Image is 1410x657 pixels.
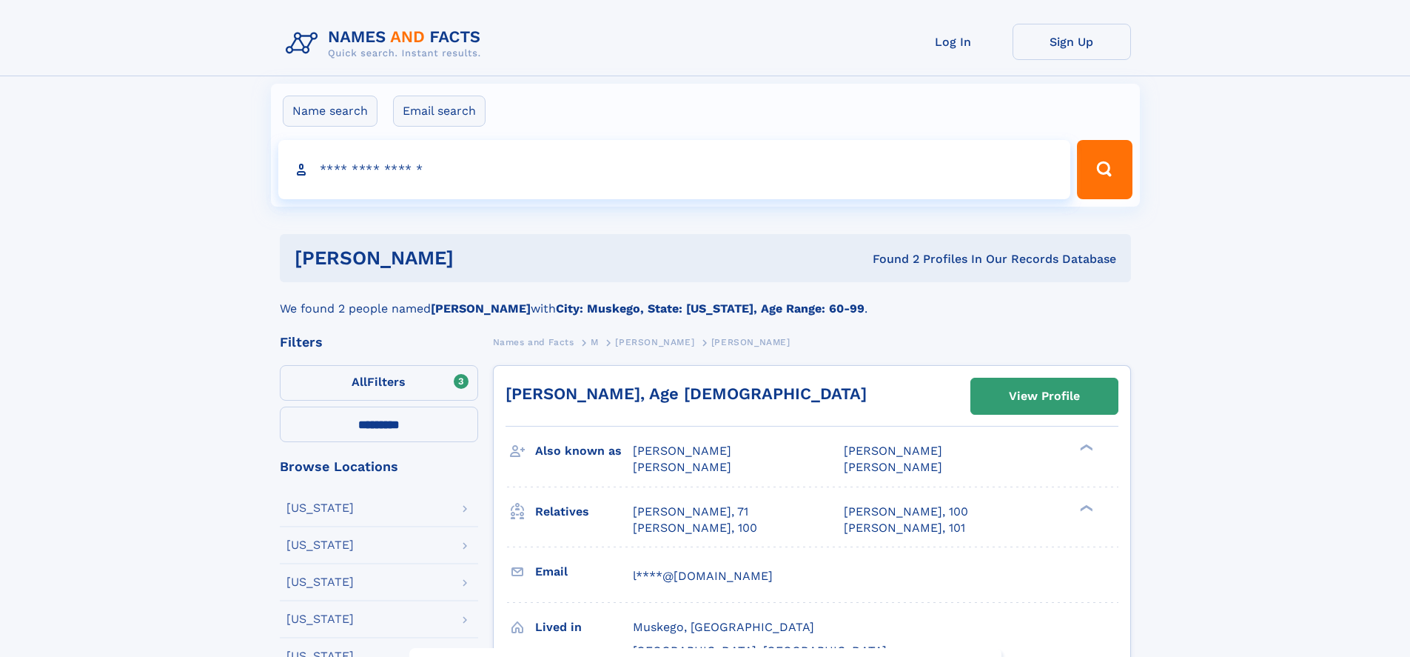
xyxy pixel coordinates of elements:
span: M [591,337,599,347]
div: Browse Locations [280,460,478,473]
a: Log In [894,24,1013,60]
button: Search Button [1077,140,1132,199]
div: [US_STATE] [286,502,354,514]
a: [PERSON_NAME], 100 [844,504,968,520]
div: ❯ [1076,503,1094,513]
a: Names and Facts [493,333,574,351]
label: Email search [393,96,486,127]
div: Found 2 Profiles In Our Records Database [663,251,1116,267]
span: [PERSON_NAME] [633,444,731,458]
h3: Also known as [535,438,633,464]
a: [PERSON_NAME], Age [DEMOGRAPHIC_DATA] [506,384,867,403]
span: Muskego, [GEOGRAPHIC_DATA] [633,620,814,634]
span: [PERSON_NAME] [615,337,694,347]
div: View Profile [1009,379,1080,413]
span: All [352,375,367,389]
h1: [PERSON_NAME] [295,249,663,267]
span: [PERSON_NAME] [633,460,731,474]
a: [PERSON_NAME], 101 [844,520,965,536]
div: [US_STATE] [286,613,354,625]
a: [PERSON_NAME], 71 [633,504,748,520]
span: [PERSON_NAME] [844,444,942,458]
a: View Profile [971,378,1118,414]
h3: Relatives [535,499,633,524]
div: We found 2 people named with . [280,282,1131,318]
span: [PERSON_NAME] [711,337,790,347]
label: Name search [283,96,377,127]
a: M [591,333,599,351]
b: City: Muskego, State: [US_STATE], Age Range: 60-99 [556,301,865,316]
div: [US_STATE] [286,576,354,588]
a: Sign Up [1013,24,1131,60]
div: ❯ [1076,443,1094,453]
input: search input [278,140,1071,199]
h3: Email [535,559,633,584]
h3: Lived in [535,615,633,640]
b: [PERSON_NAME] [431,301,531,316]
a: [PERSON_NAME] [615,333,694,351]
img: Logo Names and Facts [280,24,493,64]
span: [PERSON_NAME] [844,460,942,474]
label: Filters [280,365,478,401]
div: Filters [280,336,478,349]
a: [PERSON_NAME], 100 [633,520,757,536]
div: [US_STATE] [286,539,354,551]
